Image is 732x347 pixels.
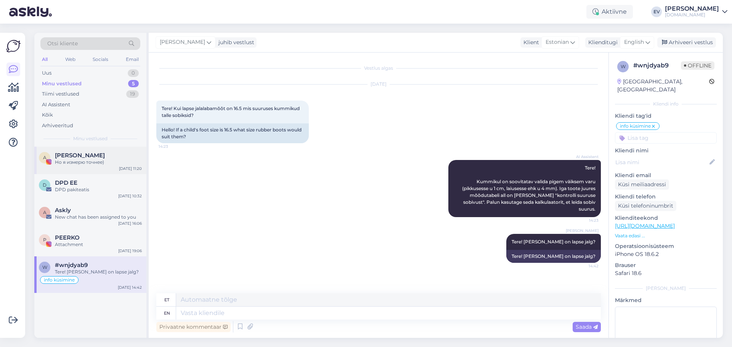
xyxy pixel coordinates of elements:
span: Tere! Kummikul on soovitatav valida pigem väiksem varu (pikkusesse u 1 cm, laiusesse ehk u 4 mm).... [462,165,597,212]
div: [DATE] 16:06 [118,221,142,226]
div: Küsi meiliaadressi [615,179,669,190]
div: Kõik [42,111,53,119]
div: Socials [91,54,110,64]
span: A [43,155,47,160]
div: Klienditugi [585,38,618,46]
span: 14:23 [159,144,187,149]
div: Tere! [PERSON_NAME] on lapse jalg? [506,250,601,263]
div: 19 [126,90,139,98]
span: [PERSON_NAME] [566,228,599,233]
span: w [42,264,47,270]
div: AI Assistent [42,101,70,109]
p: Operatsioonisüsteem [615,242,717,250]
span: Saada [576,323,598,330]
div: Attachment [55,241,142,248]
div: [DOMAIN_NAME] [665,12,719,18]
span: P [43,237,47,243]
p: Kliendi tag'id [615,112,717,120]
div: 5 [128,80,139,88]
p: Safari 18.6 [615,269,717,277]
span: A [43,209,47,215]
p: Klienditeekond [615,214,717,222]
div: [DATE] 10:32 [118,193,142,199]
div: Hello! If a child's foot size is 16.5 what size rubber boots would suit them? [156,123,309,143]
div: [GEOGRAPHIC_DATA], [GEOGRAPHIC_DATA] [617,78,709,94]
div: [DATE] 14:42 [118,285,142,290]
span: Offline [681,61,714,70]
div: New chat has been assigned to you [55,214,142,221]
div: [DATE] [156,81,601,88]
p: Kliendi email [615,171,717,179]
span: PEERKO [55,234,80,241]
div: et [164,293,169,306]
input: Lisa nimi [615,158,708,166]
span: info küsimine [44,278,75,282]
span: Minu vestlused [73,135,108,142]
p: Vaata edasi ... [615,232,717,239]
span: Alena Rambo [55,152,105,159]
img: Askly Logo [6,39,21,53]
div: All [40,54,49,64]
div: Vestlus algas [156,65,601,72]
span: DPD EE [55,179,77,186]
div: [DATE] 11:20 [119,166,142,171]
div: Küsi telefoninumbrit [615,201,676,211]
p: Brauser [615,261,717,269]
div: Tiimi vestlused [42,90,79,98]
div: Privaatne kommentaar [156,322,231,332]
div: Uus [42,69,51,77]
div: DPD pakiteatis [55,186,142,193]
span: w [621,64,626,69]
span: #wnjdyab9 [55,262,88,269]
span: [PERSON_NAME] [160,38,205,46]
span: Estonian [546,38,569,46]
div: Aktiivne [586,5,633,19]
div: [DATE] 19:06 [118,248,142,254]
div: EV [651,6,662,17]
div: en [164,307,170,320]
div: Minu vestlused [42,80,82,88]
div: juhib vestlust [215,38,254,46]
span: info küsimine [620,124,651,128]
div: [PERSON_NAME] [615,285,717,292]
p: Märkmed [615,296,717,304]
span: English [624,38,644,46]
span: 14:42 [570,263,599,269]
div: # wnjdyab9 [633,61,681,70]
span: Otsi kliente [47,40,78,48]
span: Tere! Kui lapse jalalabamõõt on 16.5 mis suuruses kummikud talle sobiksid? [162,106,301,118]
div: Email [124,54,140,64]
div: Web [64,54,77,64]
a: [URL][DOMAIN_NAME] [615,222,675,229]
span: D [43,182,47,188]
div: Arhiveeri vestlus [657,37,716,48]
p: Kliendi telefon [615,193,717,201]
span: Askly [55,207,71,214]
input: Lisa tag [615,132,717,144]
p: iPhone OS 18.6.2 [615,250,717,258]
p: Kliendi nimi [615,147,717,155]
div: Klient [520,38,539,46]
span: AI Assistent [570,154,599,160]
div: Но я измерю точнее) [55,159,142,166]
span: Tere! [PERSON_NAME] on lapse jalg? [512,239,596,245]
div: Arhiveeritud [42,122,73,130]
div: 0 [128,69,139,77]
a: [PERSON_NAME][DOMAIN_NAME] [665,6,727,18]
div: [PERSON_NAME] [665,6,719,12]
div: Kliendi info [615,101,717,107]
div: Tere! [PERSON_NAME] on lapse jalg? [55,269,142,275]
span: 14:23 [570,217,599,223]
